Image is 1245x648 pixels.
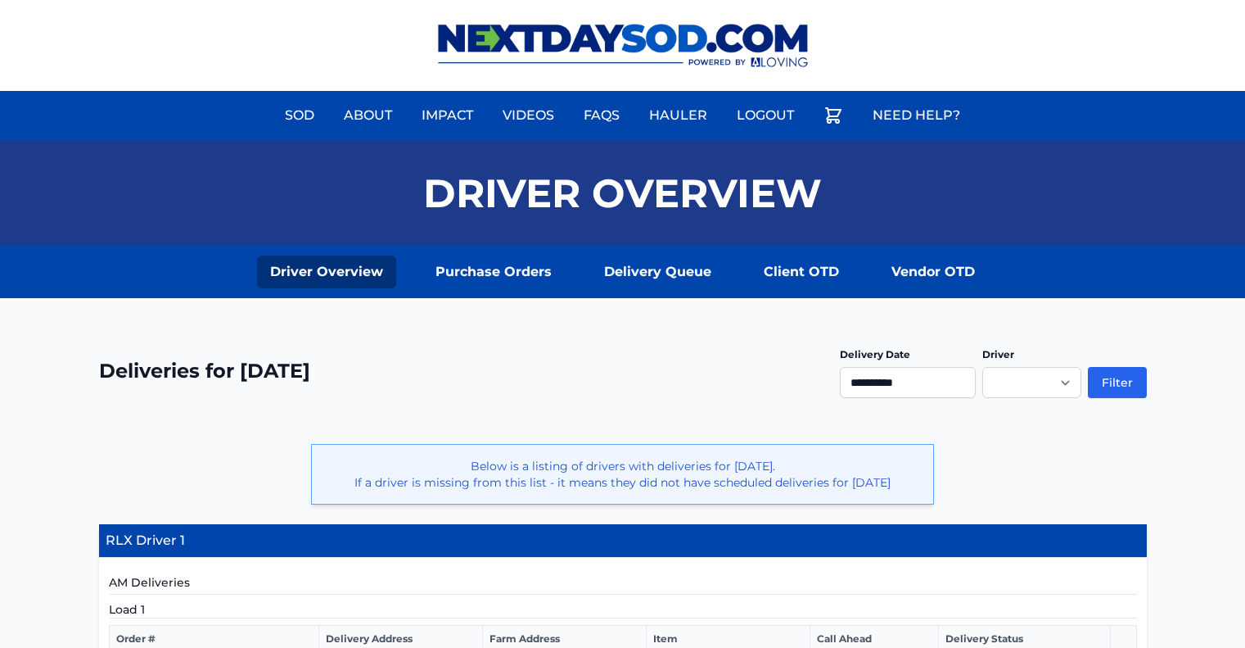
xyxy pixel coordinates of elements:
[109,601,1137,619] h5: Load 1
[591,256,724,288] a: Delivery Queue
[99,358,310,384] h2: Deliveries for [DATE]
[863,96,970,135] a: Need Help?
[493,96,564,135] a: Videos
[325,458,920,491] p: Below is a listing of drivers with deliveries for [DATE]. If a driver is missing from this list -...
[1088,367,1147,398] button: Filter
[109,574,1137,595] h5: AM Deliveries
[982,348,1014,360] label: Driver
[727,96,804,135] a: Logout
[423,174,822,213] h1: Driver Overview
[751,256,852,288] a: Client OTD
[412,96,483,135] a: Impact
[574,96,629,135] a: FAQs
[99,524,1147,558] h4: RLX Driver 1
[840,348,910,360] label: Delivery Date
[422,256,565,288] a: Purchase Orders
[334,96,402,135] a: About
[639,96,717,135] a: Hauler
[257,256,396,288] a: Driver Overview
[878,256,988,288] a: Vendor OTD
[275,96,324,135] a: Sod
